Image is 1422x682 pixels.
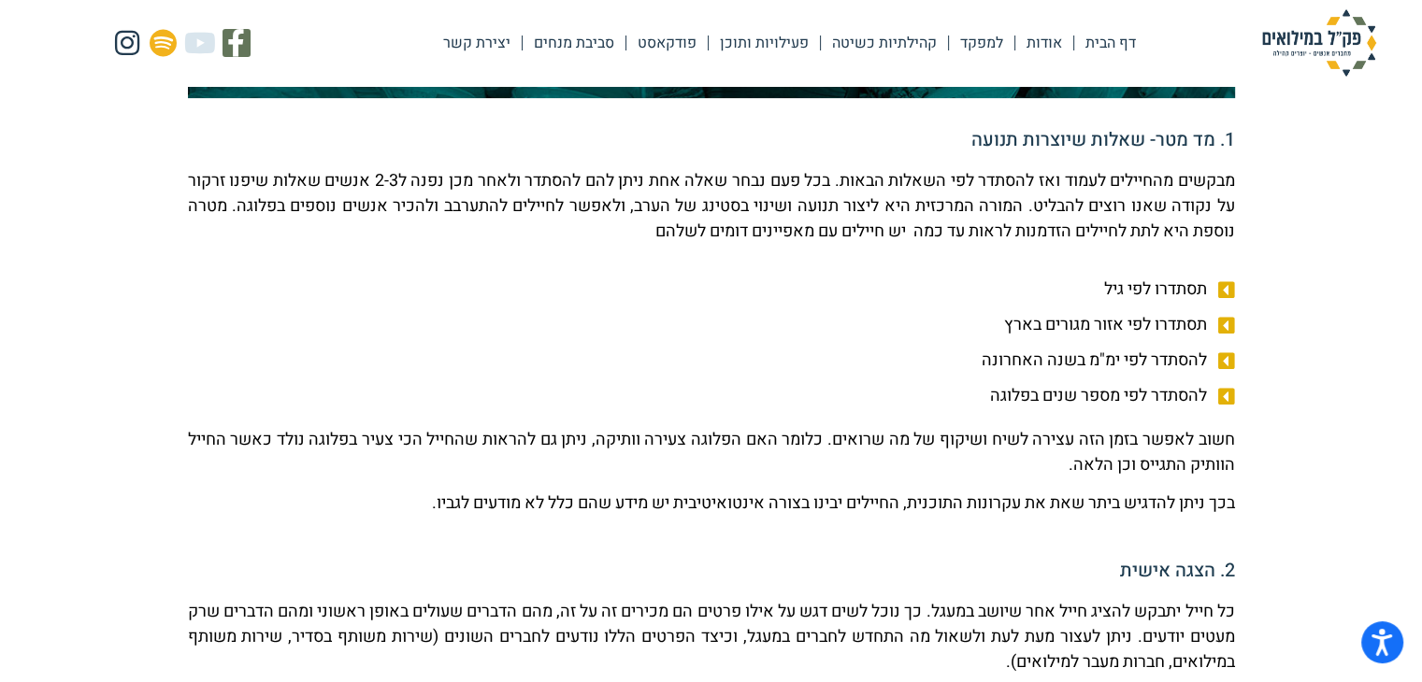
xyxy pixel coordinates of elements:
[432,21,1147,64] nav: Menu
[1004,312,1212,337] span: תסתדרו לפי אזור מגורים בארץ
[188,427,1235,477] p: חשוב לאפשר בזמן הזה עצירה לשיח ושיקוף של מה שרואים. כלומר האם הפלוגה צעירה וותיקה, ניתן גם להראות...
[1104,277,1212,302] span: תסתדרו לפי גיל
[523,21,625,64] a: סביבת מנחים
[1074,21,1147,64] a: דף הבית
[626,21,708,64] a: פודקאסט
[982,348,1212,373] span: להסתדר לפי ימ"מ בשנה האחרונה
[949,21,1014,64] a: למפקד
[188,599,1235,675] p: כל חייל יתבקש להציג חייל אחר שיושב במעגל. כך נוכל לשים דגש על אילו פרטים הם מכירים זה על זה, מהם ...
[188,131,1235,149] h5: 1. מד מטר- שאלות שיוצרות תנועה
[1226,9,1413,77] img: פק"ל
[990,383,1212,408] span: להסתדר לפי מספר שנים בפלוגה
[188,490,1235,516] p: בכך ניתן להדגיש ביתר שאת את עקרונות התוכנית, החיילים יבינו בצורה אינטואיטיבית יש מידע שהם כלל לא ...
[821,21,948,64] a: קהילתיות כשיטה
[1015,21,1073,64] a: אודות
[432,21,522,64] a: יצירת קשר
[709,21,820,64] a: פעילויות ותוכן
[188,561,1235,580] h5: 2. הצגה אישית
[188,168,1235,244] p: מבקשים מהחיילים לעמוד ואז להסתדר לפי השאלות הבאות. בכל פעם נבחר שאלה אחת ניתן להם להסתדר ולאחר מכ...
